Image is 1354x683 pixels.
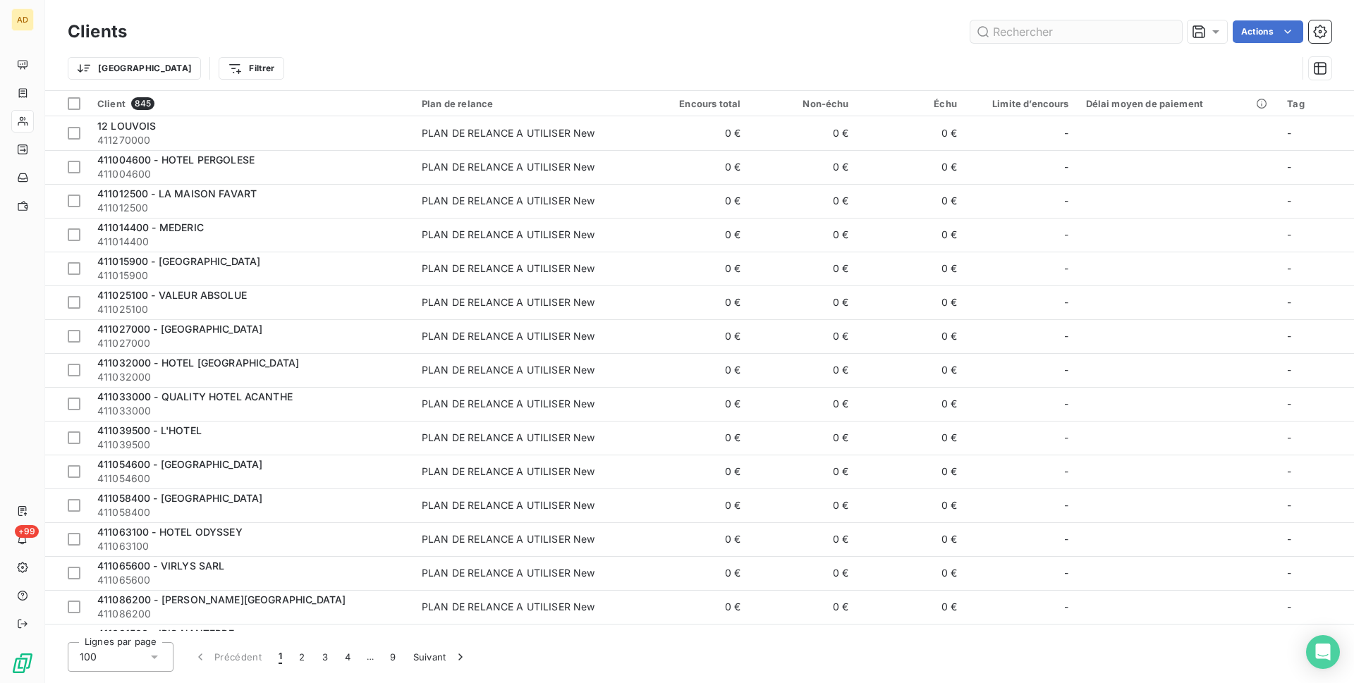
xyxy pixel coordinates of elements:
span: 411086200 - [PERSON_NAME][GEOGRAPHIC_DATA] [97,593,346,605]
td: 0 € [858,387,965,421]
h3: Clients [68,19,127,44]
td: 0 € [858,421,965,455]
div: PLAN DE RELANCE A UTILISER New [422,431,595,445]
div: Open Intercom Messenger [1306,635,1340,669]
span: - [1064,464,1068,479]
span: 411027000 - [GEOGRAPHIC_DATA] [97,323,262,335]
span: 411039500 [97,438,405,452]
span: - [1287,195,1291,207]
span: - [1064,363,1068,377]
button: 1 [270,642,291,672]
td: 0 € [749,522,857,556]
span: 411091500 - IBIS NANTERRE [97,627,234,639]
td: 0 € [858,319,965,353]
span: - [1287,431,1291,443]
div: PLAN DE RELANCE A UTILISER New [422,532,595,546]
span: 411012500 - LA MAISON FAVART [97,187,257,199]
span: - [1287,601,1291,613]
td: 0 € [749,353,857,387]
span: 411058400 - [GEOGRAPHIC_DATA] [97,492,262,504]
td: 0 € [858,184,965,218]
td: 0 € [858,252,965,285]
div: PLAN DE RELANCE A UTILISER New [422,295,595,309]
td: 0 € [749,285,857,319]
span: 411015900 [97,269,405,283]
span: - [1064,498,1068,512]
div: Encours total [649,98,740,109]
button: Suivant [405,642,476,672]
td: 0 € [749,387,857,421]
td: 0 € [641,353,749,387]
span: Client [97,98,126,109]
div: AD [11,8,34,31]
span: - [1064,532,1068,546]
span: 411004600 [97,167,405,181]
td: 0 € [641,387,749,421]
span: - [1064,431,1068,445]
div: PLAN DE RELANCE A UTILISER New [422,600,595,614]
div: PLAN DE RELANCE A UTILISER New [422,126,595,140]
td: 0 € [749,488,857,522]
td: 0 € [858,624,965,658]
span: 411065600 - VIRLYS SARL [97,560,224,572]
img: Logo LeanPay [11,652,34,675]
span: 411039500 - L'HOTEL [97,424,202,436]
span: - [1064,194,1068,208]
span: - [1064,126,1068,140]
span: … [359,646,382,668]
button: Actions [1233,20,1303,43]
span: - [1287,533,1291,545]
span: - [1287,398,1291,410]
div: PLAN DE RELANCE A UTILISER New [422,464,595,479]
span: 1 [279,650,282,664]
button: [GEOGRAPHIC_DATA] [68,57,201,80]
div: PLAN DE RELANCE A UTILISER New [422,363,595,377]
div: Non-échu [757,98,848,109]
span: +99 [15,525,39,538]
span: 411033000 [97,404,405,418]
span: 411063100 [97,539,405,553]
span: 845 [131,97,154,110]
div: Délai moyen de paiement [1086,98,1271,109]
span: - [1064,600,1068,614]
td: 0 € [641,556,749,590]
td: 0 € [749,218,857,252]
td: 0 € [858,353,965,387]
span: - [1064,566,1068,580]
td: 0 € [641,218,749,252]
span: 411270000 [97,133,405,147]
span: - [1287,465,1291,477]
td: 0 € [858,488,965,522]
td: 0 € [641,421,749,455]
span: 411027000 [97,336,405,350]
td: 0 € [641,488,749,522]
span: 411086200 [97,607,405,621]
td: 0 € [858,522,965,556]
td: 0 € [858,455,965,488]
td: 0 € [749,590,857,624]
td: 0 € [858,556,965,590]
span: - [1287,296,1291,308]
span: - [1064,397,1068,411]
span: 411025100 [97,302,405,316]
div: Tag [1287,98,1346,109]
td: 0 € [858,285,965,319]
button: 4 [336,642,359,672]
div: PLAN DE RELANCE A UTILISER New [422,397,595,411]
td: 0 € [641,116,749,150]
span: 411058400 [97,505,405,519]
td: 0 € [641,184,749,218]
td: 0 € [749,421,857,455]
span: 411032000 [97,370,405,384]
div: PLAN DE RELANCE A UTILISER New [422,329,595,343]
td: 0 € [641,252,749,285]
td: 0 € [749,150,857,184]
td: 0 € [749,252,857,285]
span: - [1287,330,1291,342]
td: 0 € [641,455,749,488]
button: 2 [291,642,313,672]
td: 0 € [858,218,965,252]
span: - [1287,127,1291,139]
span: - [1287,499,1291,511]
td: 0 € [749,455,857,488]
